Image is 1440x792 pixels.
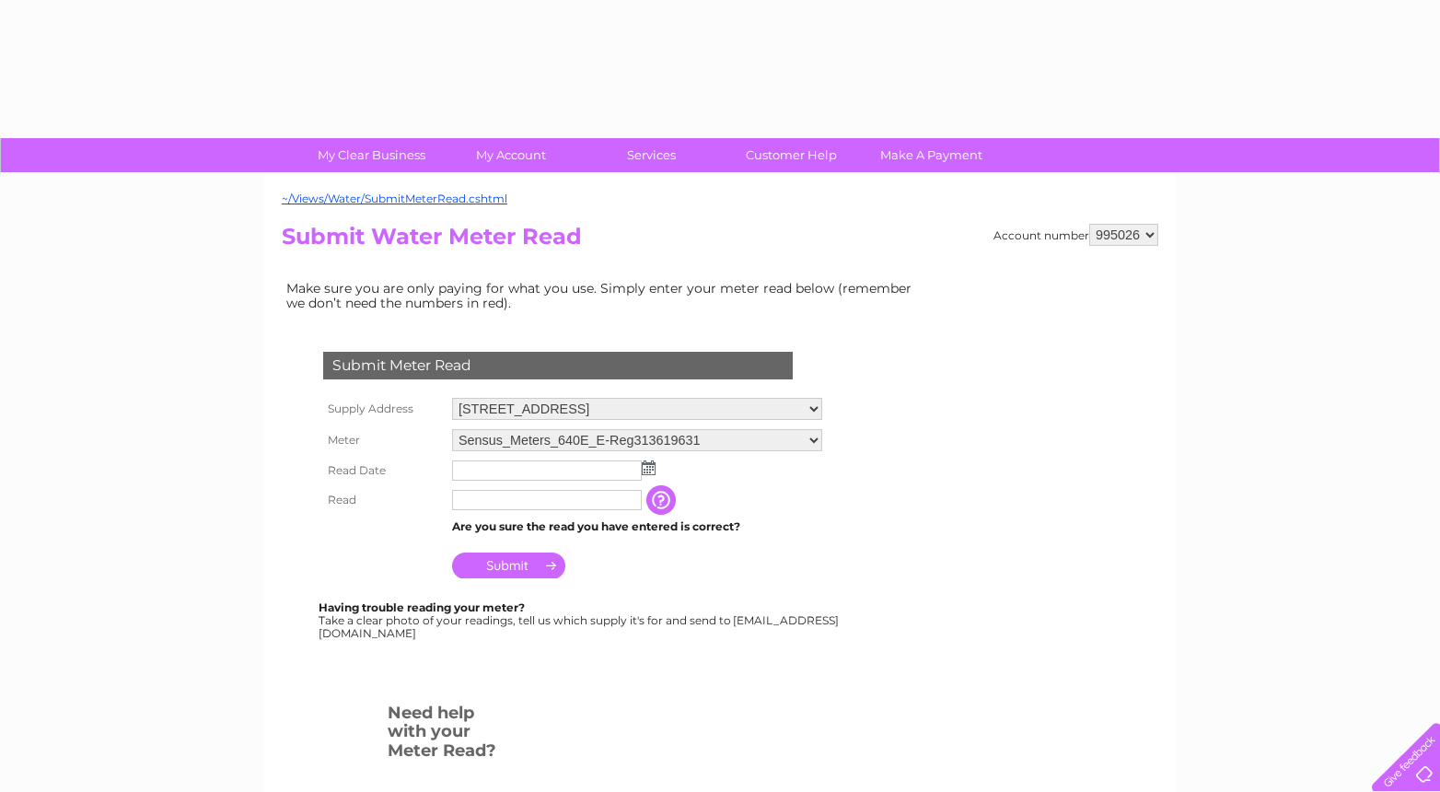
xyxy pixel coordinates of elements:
[452,553,565,578] input: Submit
[319,456,447,485] th: Read Date
[388,700,501,770] h3: Need help with your Meter Read?
[435,138,587,172] a: My Account
[282,224,1158,259] h2: Submit Water Meter Read
[447,515,827,539] td: Are you sure the read you have entered is correct?
[646,485,679,515] input: Information
[282,192,507,205] a: ~/Views/Water/SubmitMeterRead.cshtml
[319,425,447,456] th: Meter
[855,138,1007,172] a: Make A Payment
[296,138,447,172] a: My Clear Business
[323,352,793,379] div: Submit Meter Read
[319,601,842,639] div: Take a clear photo of your readings, tell us which supply it's for and send to [EMAIL_ADDRESS][DO...
[319,600,525,614] b: Having trouble reading your meter?
[319,485,447,515] th: Read
[642,460,656,475] img: ...
[319,393,447,425] th: Supply Address
[715,138,867,172] a: Customer Help
[993,224,1158,246] div: Account number
[282,276,926,315] td: Make sure you are only paying for what you use. Simply enter your meter read below (remember we d...
[575,138,727,172] a: Services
